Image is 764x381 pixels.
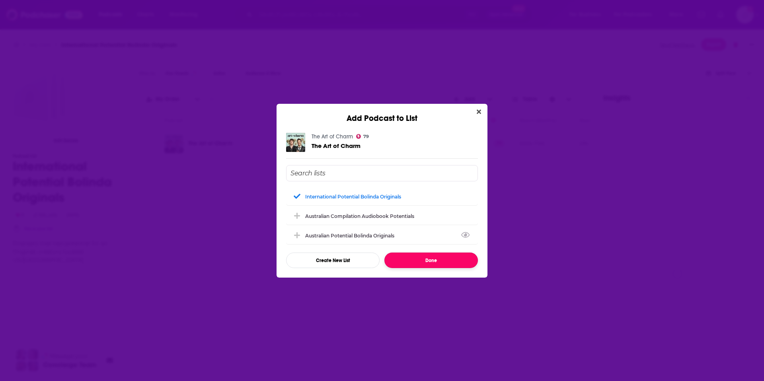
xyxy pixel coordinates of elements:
input: Search lists [286,165,478,181]
button: Done [384,253,478,268]
span: The Art of Charm [312,142,361,150]
a: 79 [356,134,369,139]
div: Add Podcast to List [277,104,487,123]
a: The Art of Charm [312,142,361,149]
a: The Art of Charm [312,133,353,140]
div: International Potential Bolinda Originals [305,194,401,200]
div: International Potential Bolinda Originals [286,188,478,205]
div: Add Podcast To List [286,165,478,268]
span: 79 [363,135,369,138]
div: Australian Potential Bolinda Originals [305,233,399,239]
img: The Art of Charm [286,133,305,152]
button: Close [474,107,484,117]
div: Australian Compilation Audiobook Potentials [286,207,478,225]
button: View Link [394,237,399,238]
button: Create New List [286,253,380,268]
div: Australian Compilation Audiobook Potentials [305,213,414,219]
div: Australian Potential Bolinda Originals [286,227,478,244]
